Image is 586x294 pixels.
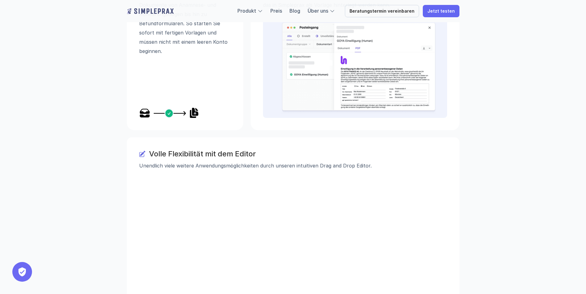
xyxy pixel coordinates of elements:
h3: Volle Flexibilität mit dem Editor [149,150,447,159]
a: Produkt [237,8,256,14]
a: Über uns [308,8,328,14]
p: Jetzt testen [427,9,455,14]
a: Blog [289,8,300,14]
p: Unendlich viele weitere Anwendungsmöglichkeiten durch unseren intuitiven Drag and Drop Editor. [139,161,447,170]
img: Beispielbild einer PDF-Vorlage automatisch generiert in der Anwendung [281,22,436,114]
p: Beratungstermin vereinbaren [350,9,414,14]
a: Jetzt testen [423,5,459,17]
a: Preis [270,8,282,14]
a: Beratungstermin vereinbaren [345,5,419,17]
